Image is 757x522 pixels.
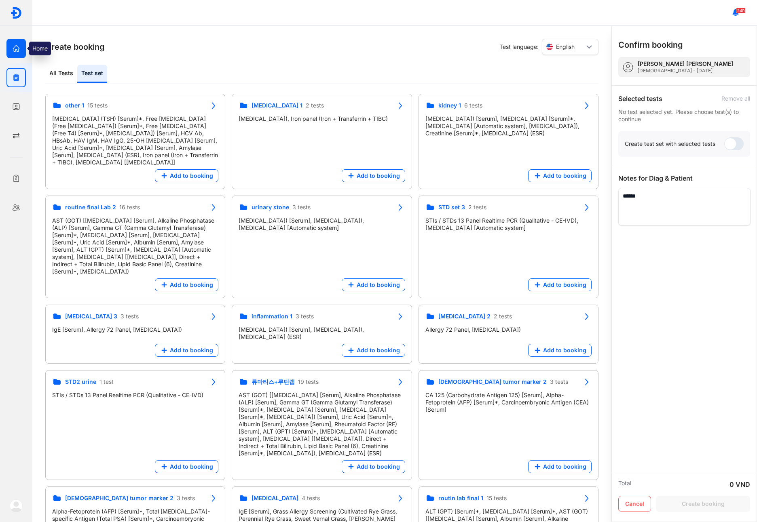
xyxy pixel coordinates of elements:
[638,67,733,74] div: [DEMOGRAPHIC_DATA] - [DATE]
[438,204,465,211] span: STD set 3
[425,217,592,232] div: STIs / STDs 13 Panel Realtime PCR (Qualitative - CE-IVD), [MEDICAL_DATA] [Automatic system]
[252,204,289,211] span: urinary stone
[528,278,592,291] button: Add to booking
[736,8,746,13] span: 240
[99,378,114,385] span: 1 test
[618,496,651,512] button: Cancel
[528,169,592,182] button: Add to booking
[52,217,218,275] div: AST (GOT) [[MEDICAL_DATA] [Serum], Alkaline Phosphatase (ALP) [Serum], Gamma GT (Gamma Glutamyl T...
[65,313,117,320] span: [MEDICAL_DATA] 3
[357,281,400,288] span: Add to booking
[177,495,195,502] span: 3 tests
[625,140,715,147] div: Create test set with selected tests
[10,7,22,19] img: logo
[543,463,586,470] span: Add to booking
[239,115,405,122] div: [MEDICAL_DATA]), Iron panel (Iron + Transferrin + TIBC)
[45,41,105,53] h3: Create booking
[65,495,173,502] span: [DEMOGRAPHIC_DATA] tumor marker 2
[543,172,586,179] span: Add to booking
[543,347,586,354] span: Add to booking
[170,172,213,179] span: Add to booking
[528,344,592,357] button: Add to booking
[425,115,592,137] div: [MEDICAL_DATA]) [Serum], [MEDICAL_DATA] [Serum]*, [MEDICAL_DATA] [Automatic system], [MEDICAL_DAT...
[638,60,733,67] div: [PERSON_NAME] [PERSON_NAME]
[119,204,140,211] span: 16 tests
[468,204,486,211] span: 2 tests
[342,169,405,182] button: Add to booking
[252,313,292,320] span: inflammation 1
[438,495,483,502] span: routin lab final 1
[543,281,586,288] span: Add to booking
[464,102,482,109] span: 6 tests
[306,102,324,109] span: 2 tests
[656,496,750,512] button: Create booking
[292,204,311,211] span: 3 tests
[65,378,96,385] span: STD2 urine
[499,39,598,55] div: Test language:
[342,278,405,291] button: Add to booking
[486,495,507,502] span: 15 tests
[528,460,592,473] button: Add to booking
[556,43,575,51] span: English
[618,39,683,51] h3: Confirm booking
[52,391,218,399] div: STIs / STDs 13 Panel Realtime PCR (Qualitative - CE-IVD)
[298,378,319,385] span: 19 tests
[438,102,461,109] span: kidney 1
[65,102,84,109] span: other 1
[252,495,298,502] span: [MEDICAL_DATA]
[77,65,107,83] div: Test set
[87,102,108,109] span: 15 tests
[52,115,218,166] div: [MEDICAL_DATA] (TSH) [Serum]*, Free [MEDICAL_DATA] (Free [MEDICAL_DATA]) [Serum]*, Free [MEDICAL_...
[438,378,547,385] span: [DEMOGRAPHIC_DATA] tumor marker 2
[252,102,302,109] span: [MEDICAL_DATA] 1
[239,217,405,232] div: [MEDICAL_DATA]) [Serum], [MEDICAL_DATA]), [MEDICAL_DATA] [Automatic system]
[342,460,405,473] button: Add to booking
[721,95,750,102] div: Remove all
[170,281,213,288] span: Add to booking
[170,347,213,354] span: Add to booking
[155,460,218,473] button: Add to booking
[10,499,23,512] img: logo
[494,313,512,320] span: 2 tests
[302,495,320,502] span: 4 tests
[239,326,405,341] div: [MEDICAL_DATA]) [Serum], [MEDICAL_DATA]), [MEDICAL_DATA] (ESR)
[155,344,218,357] button: Add to booking
[618,173,750,183] div: Notes for Diag & Patient
[252,378,295,385] span: 류마티스+루틴랩
[550,378,568,385] span: 3 tests
[65,204,116,211] span: routine final Lab 2
[425,391,592,413] div: CA 125 (Carbohydrate Antigen 125) [Serum], Alpha-Fetoprotein (AFP) [Serum]*, Carcinoembryonic Ant...
[45,65,77,83] div: All Tests
[730,480,750,489] div: 0 VND
[357,347,400,354] span: Add to booking
[438,313,491,320] span: [MEDICAL_DATA] 2
[357,172,400,179] span: Add to booking
[121,313,139,320] span: 3 tests
[155,278,218,291] button: Add to booking
[52,326,218,333] div: IgE [Serum], Allergy 72 Panel, [MEDICAL_DATA])
[357,463,400,470] span: Add to booking
[155,169,218,182] button: Add to booking
[618,108,750,123] div: No test selected yet. Please choose test(s) to continue
[342,344,405,357] button: Add to booking
[618,94,662,103] div: Selected tests
[239,391,405,457] div: AST (GOT) [[MEDICAL_DATA] [Serum], Alkaline Phosphatase (ALP) [Serum], Gamma GT (Gamma Glutamyl T...
[618,480,631,489] div: Total
[170,463,213,470] span: Add to booking
[296,313,314,320] span: 3 tests
[425,326,592,333] div: Allergy 72 Panel, [MEDICAL_DATA])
